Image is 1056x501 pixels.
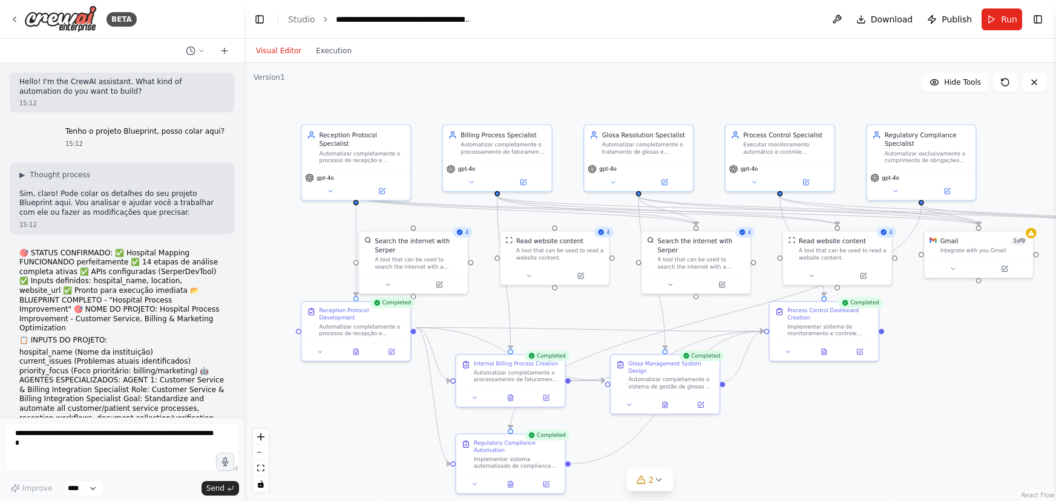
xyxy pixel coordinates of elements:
div: 15:12 [19,220,225,229]
div: A tool that can be used to read a website content. [516,247,603,261]
span: gpt-4o [599,165,617,172]
div: Billing Process Specialist [461,131,546,140]
div: React Flow controls [253,429,269,492]
button: View output [492,479,530,490]
button: Open in side panel [531,393,561,404]
div: Glosa Resolution Specialist [602,131,688,140]
img: Gmail [930,237,937,244]
button: Start a new chat [215,44,234,58]
div: Completed [838,298,883,309]
button: Download [851,8,918,30]
button: zoom out [253,445,269,460]
button: Click to speak your automation idea [216,453,234,471]
div: Automatizar completamente o sistema de gestão de glosas do {hospital_name} integrando com os flux... [628,376,714,390]
li: priority_focus (Foco prioritário: billing/marketing) 🤖 AGENTES ESPECIALIZADOS: AGENT 1: Customer ... [19,367,225,451]
img: ScrapeWebsiteTool [789,237,796,244]
img: SerperDevTool [647,237,654,244]
div: Process Control Dashboard Creation [787,307,873,321]
div: Reception Protocol SpecialistAutomatizar completamente o processo de recepção e controle regulató... [301,125,411,201]
button: Send [202,481,239,496]
div: 4ScrapeWebsiteToolRead website contentA tool that can be used to read a website content. [499,231,609,286]
button: View output [805,347,843,358]
div: 4SerperDevToolSearch the internet with SerperA tool that can be used to search the internet with ... [641,231,751,295]
div: Version 1 [254,73,285,82]
div: Reception Protocol Specialist [320,131,405,148]
div: Automatizar exclusivamente o cumprimento de obrigações regulatórias de {hospital_name}, executand... [885,150,971,164]
div: Integrate with you Gmail [940,247,1028,254]
g: Edge from a5af02b7-5444-4449-86ce-8e2d798d6109 to 653768e8-2a5f-4bf6-aa45-56f0d7891981 [493,196,841,225]
g: Edge from 7041cd65-3d3f-48e6-ba83-7bbec49e6995 to eadd970f-0d7a-42e0-aaad-7ba3bde100d7 [775,196,983,225]
g: Edge from 4354d40b-601f-467a-b0d3-205a29267c01 to d672ea07-d768-4117-896f-32df9bd191df [571,376,605,385]
button: Execution [309,44,359,58]
div: CompletedRegulatory Compliance AutomationImplementar sistema automatizado de compliance regulatór... [455,433,565,494]
div: Completed [525,430,569,441]
div: A tool that can be used to read a website content. [799,247,886,261]
button: Open in side panel [697,280,747,290]
div: 4ScrapeWebsiteToolRead website contentA tool that can be used to read a website content. [782,231,892,286]
button: Visual Editor [249,44,309,58]
p: Hello! I'm the CrewAI assistant. What kind of automation do you want to build? [19,77,225,96]
button: Publish [922,8,977,30]
span: 2 [649,474,654,486]
div: 4SerperDevToolSearch the internet with SerperA tool that can be used to search the internet with ... [358,231,468,295]
p: Sim, claro! Pode colar os detalhes do seu projeto Blueprint aqui. Vou analisar e ajudar você a tr... [19,189,225,218]
div: Completed [679,350,724,361]
div: BETA [107,12,137,27]
button: zoom in [253,429,269,445]
button: View output [492,393,530,404]
div: CompletedProcess Control Dashboard CreationImplementar sistema de monitoramento e controle automa... [769,301,879,362]
div: Executar monitoramento automático e controle inteligente de todo o fluxo operacional do {hospital... [743,141,829,155]
img: Logo [24,5,97,33]
div: Billing Process SpecialistAutomatizar completamente o processamento de faturamento do {hospital_n... [442,125,552,192]
span: gpt-4o [882,174,899,182]
span: Improve [22,483,52,493]
button: Open in side panel [922,186,972,197]
button: Open in side panel [531,479,561,490]
button: Hide Tools [922,73,988,92]
div: CompletedInternal Billing Process CreationAutomatizar completamente o processamento de faturament... [455,354,565,407]
g: Edge from c3787337-8df8-4572-917c-f3b25e85f216 to a70fa61a-3c40-4c5b-b65c-206d3b124923 [571,327,764,468]
div: Process Control SpecialistExecutar monitoramento automático e controle inteligente de todo o flux... [725,125,835,192]
div: Automatizar completamente o processo de recepção e controle regulatório do {hospital_name} basead... [320,323,405,337]
span: Number of enabled actions [1011,237,1028,246]
g: Edge from 1142e43f-7764-4d7c-909f-eed6e3607b67 to c3787337-8df8-4572-917c-f3b25e85f216 [416,323,451,468]
g: Edge from eabde56a-bbd0-499a-9061-98797b57d06c to 1142e43f-7764-4d7c-909f-eed6e3607b67 [352,196,361,296]
button: Hide left sidebar [251,11,268,28]
div: Regulatory Compliance Automation [474,440,560,454]
button: Show right sidebar [1029,11,1046,28]
span: gpt-4o [458,165,476,172]
div: GmailGmail1of9Integrate with you Gmail [923,231,1034,279]
div: Read website content [516,237,583,246]
button: Open in side panel [498,177,548,188]
span: Publish [942,13,972,25]
span: ▶ [19,170,25,180]
div: Process Control Specialist [743,131,829,140]
button: Open in side panel [838,270,888,281]
div: A tool that can be used to search the internet with a search_query. Supports different search typ... [658,256,745,270]
div: Gmail [940,237,959,246]
button: Open in side panel [415,280,464,290]
g: Edge from 1142e43f-7764-4d7c-909f-eed6e3607b67 to a70fa61a-3c40-4c5b-b65c-206d3b124923 [416,323,764,335]
div: Read website content [799,237,866,246]
span: gpt-4o [741,165,758,172]
img: ScrapeWebsiteTool [506,237,513,244]
div: CompletedGlosa Management System DesignAutomatizar completamente o sistema de gestão de glosas do... [610,354,720,414]
span: 4 [748,229,752,236]
div: Search the internet with Serper [375,237,462,254]
span: 4 [606,229,610,236]
li: current_issues (Problemas atuais identificados) [19,357,225,367]
button: Open in side panel [556,270,605,281]
p: Tenho o projeto Blueprint, posso colar aqui? [65,127,225,137]
button: Run [982,8,1022,30]
button: Open in side panel [845,347,875,358]
img: SerperDevTool [364,237,372,244]
button: Open in side panel [376,347,407,358]
div: Completed [525,350,569,361]
div: 15:12 [65,139,225,148]
div: Automatizar completamente o processo de recepção e controle regulatório de pacientes no {hospital... [320,150,405,164]
div: Regulatory Compliance SpecialistAutomatizar exclusivamente o cumprimento de obrigações regulatóri... [866,125,976,201]
div: Regulatory Compliance Specialist [885,131,971,148]
button: View output [337,347,375,358]
span: Download [871,13,913,25]
button: Open in side panel [980,263,1029,274]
